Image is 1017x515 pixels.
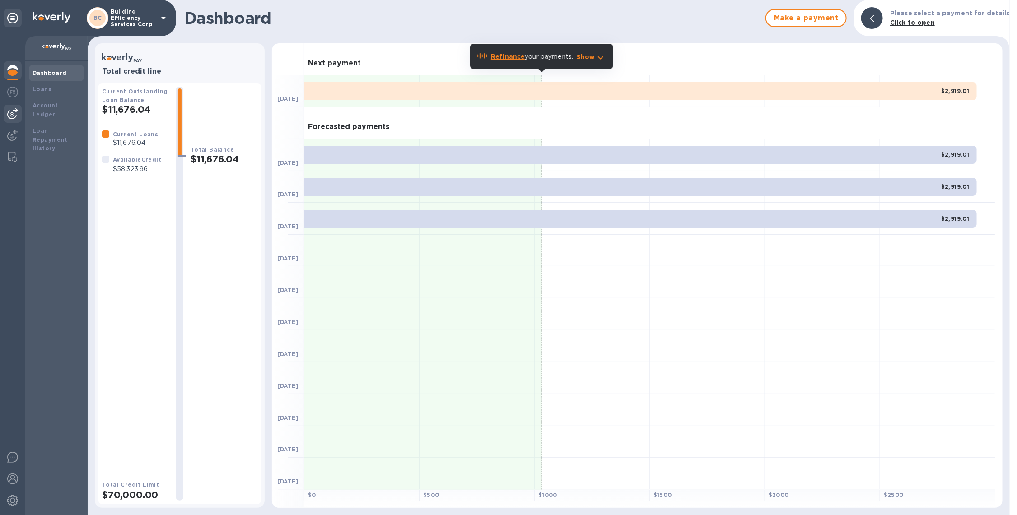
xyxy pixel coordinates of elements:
[102,88,168,103] b: Current Outstanding Loan Balance
[102,104,169,115] h2: $11,676.04
[113,131,158,138] b: Current Loans
[111,9,156,28] p: Building Efficiency Services Corp
[308,123,389,131] h3: Forecasted payments
[769,492,789,498] b: $ 2000
[102,489,169,501] h2: $70,000.00
[577,52,595,61] p: Show
[277,382,299,389] b: [DATE]
[102,67,257,76] h3: Total credit line
[113,164,161,174] p: $58,323.96
[33,70,67,76] b: Dashboard
[191,153,257,165] h2: $11,676.04
[491,53,525,60] b: Refinance
[277,319,299,325] b: [DATE]
[308,59,361,68] h3: Next payment
[941,183,970,190] b: $2,919.01
[277,191,299,198] b: [DATE]
[7,87,18,97] img: Foreign exchange
[774,13,839,23] span: Make a payment
[765,9,847,27] button: Make a payment
[884,492,904,498] b: $ 2500
[941,88,970,94] b: $2,919.01
[277,478,299,485] b: [DATE]
[277,446,299,453] b: [DATE]
[113,138,158,148] p: $11,676.04
[33,12,70,23] img: Logo
[102,481,159,488] b: Total Credit Limit
[33,86,51,93] b: Loans
[277,351,299,357] b: [DATE]
[423,492,439,498] b: $ 500
[277,255,299,262] b: [DATE]
[941,215,970,222] b: $2,919.01
[577,52,606,61] button: Show
[941,151,970,158] b: $2,919.01
[277,287,299,293] b: [DATE]
[33,127,68,152] b: Loan Repayment History
[890,9,1010,17] b: Please select a payment for details
[93,14,102,21] b: BC
[33,102,58,118] b: Account Ledger
[277,414,299,421] b: [DATE]
[191,146,234,153] b: Total Balance
[277,159,299,166] b: [DATE]
[653,492,672,498] b: $ 1500
[308,492,316,498] b: $ 0
[277,223,299,230] b: [DATE]
[890,19,935,26] b: Click to open
[277,95,299,102] b: [DATE]
[184,9,761,28] h1: Dashboard
[491,52,573,61] p: your payments.
[113,156,161,163] b: Available Credit
[4,9,22,27] div: Unpin categories
[538,492,557,498] b: $ 1000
